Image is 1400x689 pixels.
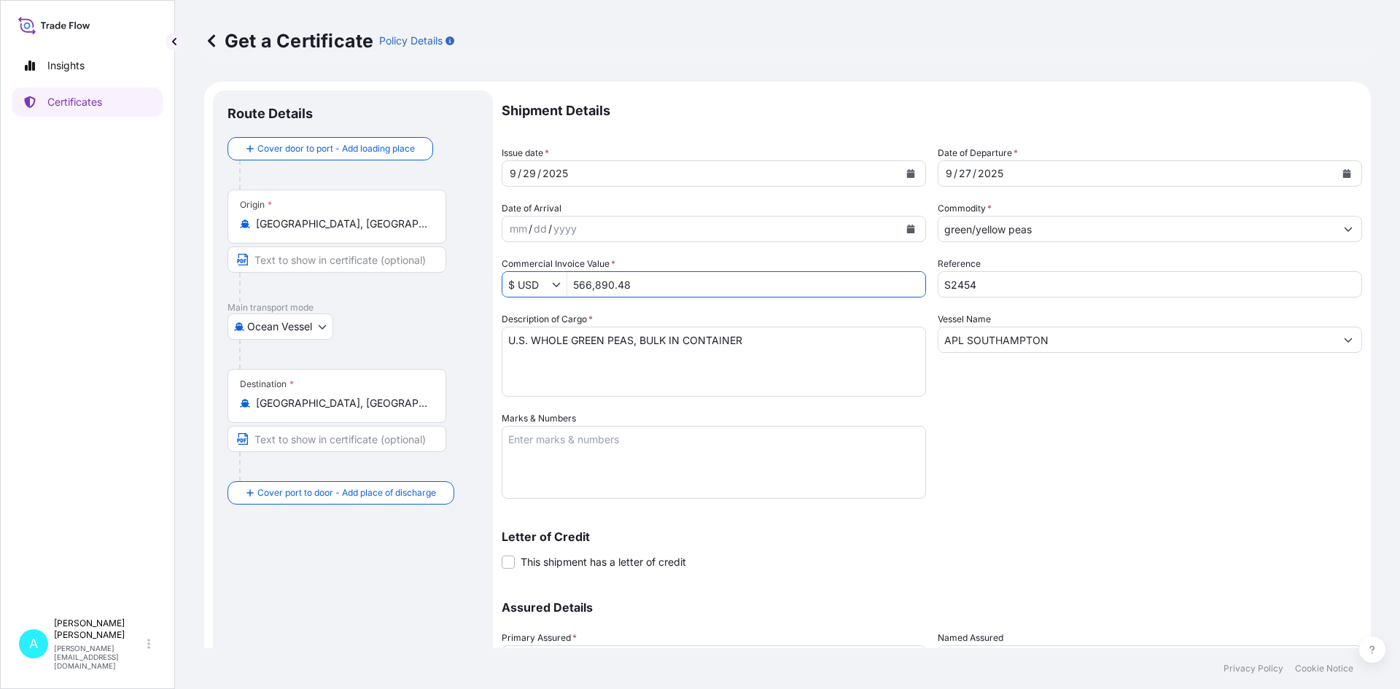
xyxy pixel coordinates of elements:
div: / [954,165,957,182]
p: [PERSON_NAME] [PERSON_NAME] [54,618,144,641]
input: Enter booking reference [938,271,1362,297]
div: / [548,220,552,238]
div: month, [508,220,529,238]
label: Commercial Invoice Value [502,257,615,271]
button: Show suggestions [1335,216,1361,242]
span: Cover port to door - Add place of discharge [257,486,436,500]
p: Assured Details [502,602,1362,613]
a: Insights [12,51,163,80]
button: Sinamco Trading Inc. [502,645,926,672]
a: Privacy Policy [1224,663,1283,674]
label: Description of Cargo [502,312,593,327]
input: Destination [256,396,428,410]
label: Marks & Numbers [502,411,576,426]
button: Calendar [899,217,922,241]
a: Cookie Notice [1295,663,1353,674]
div: Origin [240,199,272,211]
label: Vessel Name [938,312,991,327]
label: Reference [938,257,981,271]
span: Date of Arrival [502,201,561,216]
p: Get a Certificate [204,29,373,52]
span: Issue date [502,146,549,160]
p: Shipment Details [502,90,1362,131]
span: Ocean Vessel [247,319,312,334]
button: Calendar [899,162,922,185]
span: This shipment has a letter of credit [521,555,686,569]
div: year, [541,165,569,182]
p: Main transport mode [227,302,478,314]
input: Commercial Invoice Value [502,271,552,297]
button: Show suggestions [1335,327,1361,353]
textarea: U.S. WHOLE GREEN PEAS, BULK IN CONTAINER [502,327,926,397]
p: Policy Details [379,34,443,48]
button: Show suggestions [552,277,567,292]
div: / [537,165,541,182]
p: Insights [47,58,85,73]
div: day, [521,165,537,182]
div: month, [944,165,954,182]
div: Destination [240,378,294,390]
label: Named Assured [938,631,1003,645]
div: year, [552,220,578,238]
input: Enter amount [567,271,925,297]
input: Text to appear on certificate [227,246,446,273]
div: / [973,165,976,182]
div: day, [957,165,973,182]
input: Type to search commodity [938,216,1335,242]
button: Cover port to door - Add place of discharge [227,481,454,505]
span: Date of Departure [938,146,1018,160]
p: Certificates [47,95,102,109]
input: Text to appear on certificate [227,426,446,452]
input: Type to search vessel name or IMO [938,327,1335,353]
span: A [29,637,38,651]
div: day, [532,220,548,238]
p: Route Details [227,105,313,122]
span: Cover door to port - Add loading place [257,141,415,156]
button: Select transport [227,314,333,340]
div: month, [508,165,518,182]
input: Origin [256,217,428,231]
div: / [529,220,532,238]
p: [PERSON_NAME][EMAIL_ADDRESS][DOMAIN_NAME] [54,644,144,670]
div: year, [976,165,1005,182]
button: Calendar [1335,162,1358,185]
span: Primary Assured [502,631,577,645]
p: Letter of Credit [502,531,1362,542]
button: Cover door to port - Add loading place [227,137,433,160]
div: / [518,165,521,182]
a: Certificates [12,87,163,117]
label: Commodity [938,201,992,216]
